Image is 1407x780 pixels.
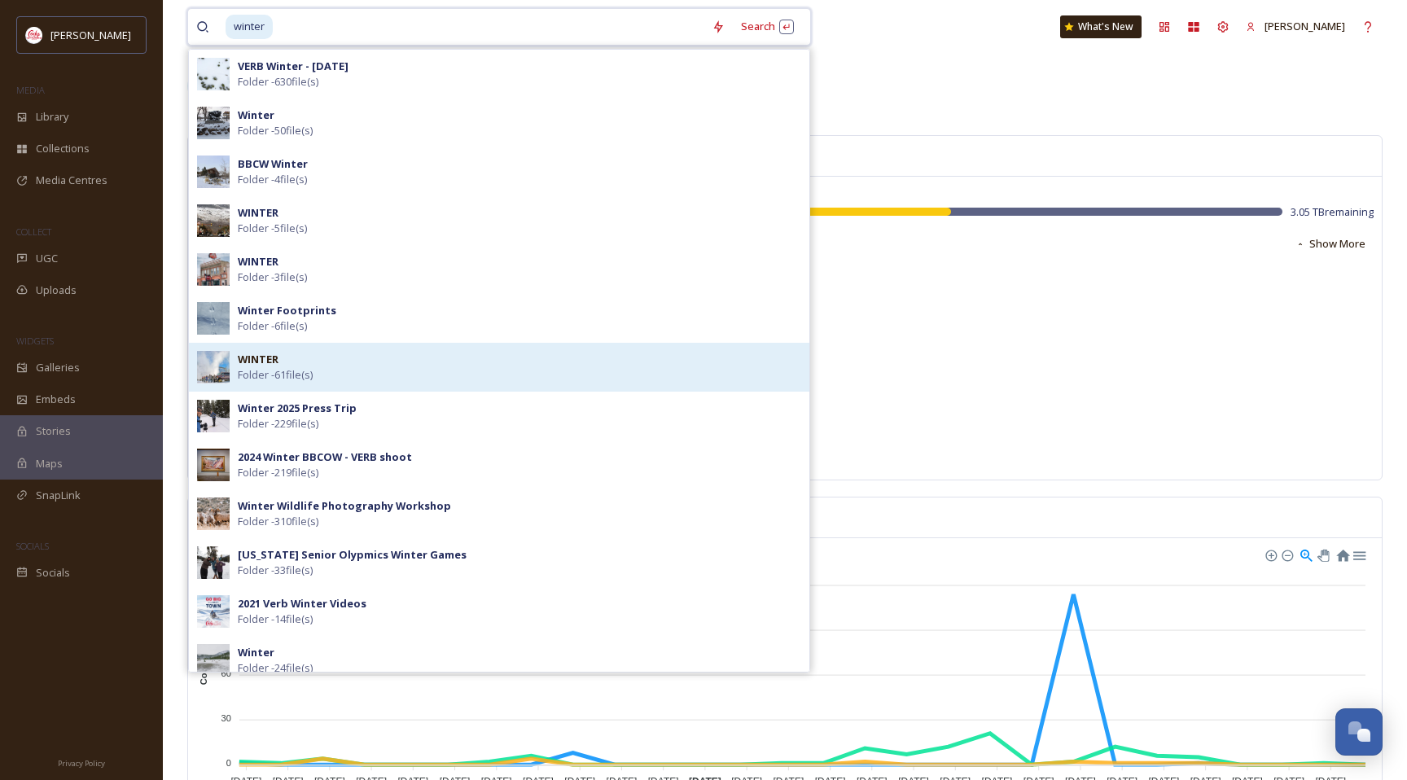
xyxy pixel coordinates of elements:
[238,660,313,676] span: Folder - 24 file(s)
[238,547,467,562] strong: [US_STATE] Senior Olypmics Winter Games
[36,251,58,266] span: UGC
[226,15,273,38] span: winter
[238,107,274,122] strong: Winter
[238,611,313,627] span: Folder - 14 file(s)
[36,173,107,188] span: Media Centres
[238,269,307,285] span: Folder - 3 file(s)
[238,74,318,90] span: Folder - 630 file(s)
[16,226,51,238] span: COLLECT
[58,758,105,769] span: Privacy Policy
[36,423,71,439] span: Stories
[1299,547,1313,561] div: Selection Zoom
[238,449,412,464] strong: 2024 Winter BBCOW - VERB shoot
[197,449,230,481] img: 805585b2-9b20-48ac-bd77-d655d415997a.jpg
[36,283,77,298] span: Uploads
[197,156,230,188] img: 9G09ukj0ESYAAAAAAAAXhQBBCW%2520Winter.jpg
[1291,204,1374,220] span: 3.05 TB remaining
[238,514,318,529] span: Folder - 310 file(s)
[238,596,366,611] strong: 2021 Verb Winter Videos
[58,752,105,772] a: Privacy Policy
[197,302,230,335] img: 6d6edaab-c2cc-45c8-bf98-c6c94c7aaf75.jpg
[238,172,307,187] span: Folder - 4 file(s)
[238,123,313,138] span: Folder - 50 file(s)
[238,498,451,513] strong: Winter Wildlife Photography Workshop
[733,11,802,42] div: Search
[238,59,348,73] strong: VERB Winter - [DATE]
[238,563,313,578] span: Folder - 33 file(s)
[36,565,70,581] span: Socials
[1317,550,1327,559] div: Panning
[197,400,230,432] img: 7547dca2-ce78-4b45-807d-5e78d5a8383f.jpg
[238,205,278,220] strong: WINTER
[36,392,76,407] span: Embeds
[197,351,230,383] img: 9G09ukj0ESYAAAAAAAAn1A20.jpg
[1060,15,1142,38] a: What's New
[238,303,336,318] strong: Winter Footprints
[238,416,318,432] span: Folder - 229 file(s)
[16,84,45,96] span: MEDIA
[1335,547,1349,561] div: Reset Zoom
[1335,708,1383,756] button: Open Chat
[238,156,308,171] strong: BBCW Winter
[238,367,313,383] span: Folder - 61 file(s)
[1281,549,1292,560] div: Zoom Out
[238,352,278,366] strong: WINTER
[197,644,230,677] img: 9G09ukj0ESYAAAAAAACZuQCody%2520-%252006%2520Seconds%2520-%2520Winter%2520Update%2520V4%2520%2528L...
[197,253,230,286] img: 9G09ukj0ESYAAAAAAAAURwIrma%2520Hotel%2520Front-2.jpg
[238,254,278,269] strong: WINTER
[197,546,230,579] img: 9G09ukj0ESYAAAAAAAAhGgDSCN6635.JPG
[36,109,68,125] span: Library
[197,497,230,530] img: 9G09ukj0ESYAAAAAAAFB2gBig%2520Horned%2520Sheep%2520-%2520Feb%25207%2520-%2520Scouting%2520Day-1.jpg
[221,668,231,677] tspan: 60
[199,659,208,685] text: Count
[197,107,230,139] img: 9G09ukj0ESYAAAAAAAAuUA1-11-13%2520k.JPG
[238,401,357,415] strong: Winter 2025 Press Trip
[16,335,54,347] span: WIDGETS
[36,141,90,156] span: Collections
[1238,11,1353,42] a: [PERSON_NAME]
[36,360,80,375] span: Galleries
[238,465,318,480] span: Folder - 219 file(s)
[36,488,81,503] span: SnapLink
[1287,228,1374,260] button: Show More
[36,456,63,471] span: Maps
[1265,19,1345,33] span: [PERSON_NAME]
[238,221,307,236] span: Folder - 5 file(s)
[197,204,230,237] img: 0042e1db-2e56-40bb-aec4-183cee4c1b1a.jpg
[226,758,231,768] tspan: 0
[1352,547,1365,561] div: Menu
[16,540,49,552] span: SOCIALS
[50,28,131,42] span: [PERSON_NAME]
[1265,549,1276,560] div: Zoom In
[238,318,307,334] span: Folder - 6 file(s)
[197,58,230,90] img: 9G09ukj0ESYAAAAAAACJGACody%2520Shoot%2520Slate%2520V1%2520%25281%2529.jpg
[197,595,230,628] img: 0e301423-01e0-427b-899a-e2f332100fd0.jpg
[221,713,231,723] tspan: 30
[26,27,42,43] img: images%20(1).png
[238,645,274,659] strong: Winter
